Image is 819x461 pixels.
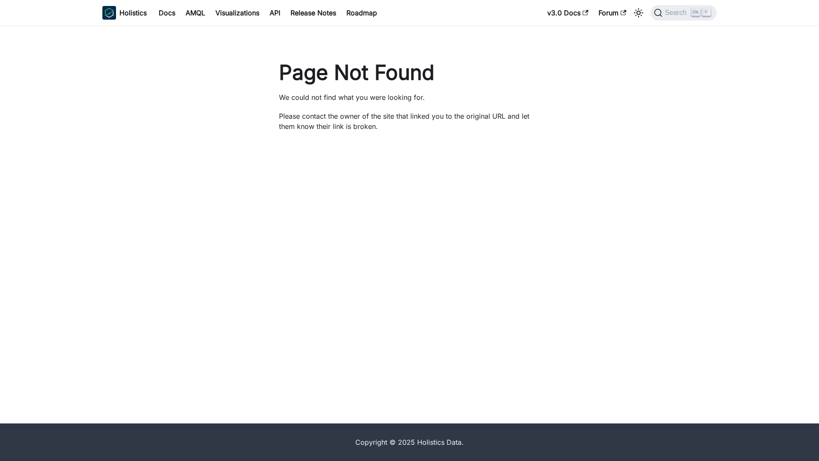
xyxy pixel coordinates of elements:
kbd: K [702,9,711,16]
b: Holistics [119,8,147,18]
p: Please contact the owner of the site that linked you to the original URL and let them know their ... [279,111,540,131]
button: Switch between dark and light mode (currently light mode) [632,6,645,20]
h1: Page Not Found [279,60,540,85]
a: v3.0 Docs [542,6,593,20]
a: API [264,6,285,20]
button: Search (Ctrl+K) [651,5,717,20]
a: Release Notes [285,6,341,20]
img: Holistics [102,6,116,20]
a: Forum [593,6,631,20]
a: Roadmap [341,6,382,20]
div: Copyright © 2025 Holistics Data. [138,437,681,447]
a: HolisticsHolistics [102,6,147,20]
a: AMQL [180,6,210,20]
p: We could not find what you were looking for. [279,92,540,102]
span: Search [662,9,692,17]
a: Docs [154,6,180,20]
a: Visualizations [210,6,264,20]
